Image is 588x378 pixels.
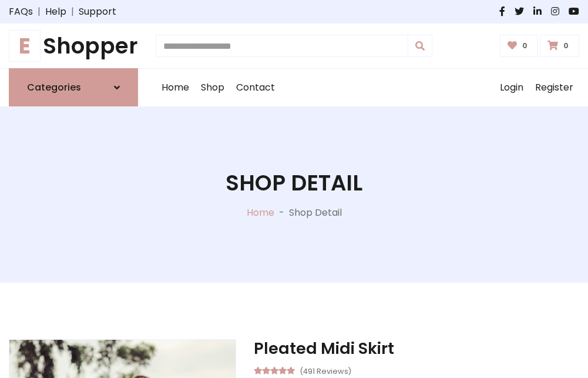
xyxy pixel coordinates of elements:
a: Home [156,69,195,106]
h1: Shopper [9,33,138,59]
a: FAQs [9,5,33,19]
a: Login [494,69,529,106]
a: Register [529,69,579,106]
h3: Pleated Midi Skirt [254,339,579,358]
a: 0 [500,35,538,57]
a: Categories [9,68,138,106]
small: (491 Reviews) [300,363,351,377]
span: 0 [560,41,572,51]
span: | [66,5,79,19]
span: | [33,5,45,19]
a: Home [247,206,274,219]
a: Support [79,5,116,19]
a: Contact [230,69,281,106]
a: Help [45,5,66,19]
p: - [274,206,289,220]
h1: Shop Detail [226,170,362,196]
h6: Categories [27,82,81,93]
span: E [9,30,41,62]
a: 0 [540,35,579,57]
a: Shop [195,69,230,106]
p: Shop Detail [289,206,342,220]
a: EShopper [9,33,138,59]
span: 0 [519,41,530,51]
